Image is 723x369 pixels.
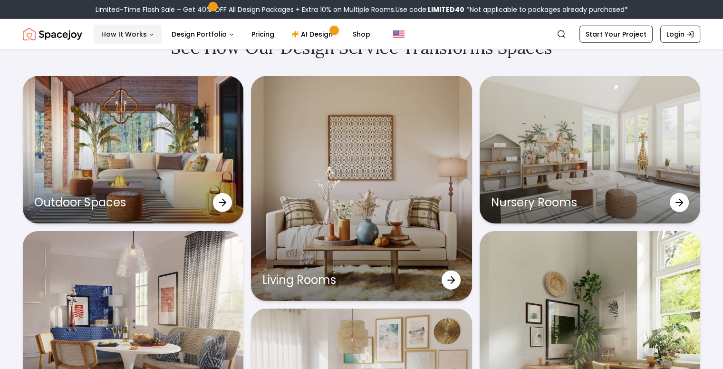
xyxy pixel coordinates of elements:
span: Use code: [395,5,464,14]
button: Design Portfolio [164,25,242,44]
p: Living Rooms [262,272,336,288]
nav: Global [23,19,700,49]
p: Nursery Rooms [491,195,577,210]
a: Spacejoy [23,25,82,44]
img: Spacejoy Logo [23,25,82,44]
a: Start Your Project [579,26,653,43]
div: Limited-Time Flash Sale – Get 40% OFF All Design Packages + Extra 10% on Multiple Rooms. [96,5,628,14]
img: United States [393,29,405,40]
a: Outdoor SpacesOutdoor Spaces [23,76,243,223]
a: Shop [345,25,378,44]
a: Login [660,26,700,43]
button: How It Works [94,25,162,44]
a: Nursery RoomsNursery Rooms [480,76,700,223]
a: Pricing [244,25,282,44]
a: Living RoomsLiving Rooms [251,76,472,301]
nav: Main [94,25,378,44]
a: AI Design [284,25,343,44]
b: LIMITED40 [428,5,464,14]
span: *Not applicable to packages already purchased* [464,5,628,14]
p: Outdoor Spaces [34,195,126,210]
h2: See How Our Design Service Transforms Spaces [23,38,700,57]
